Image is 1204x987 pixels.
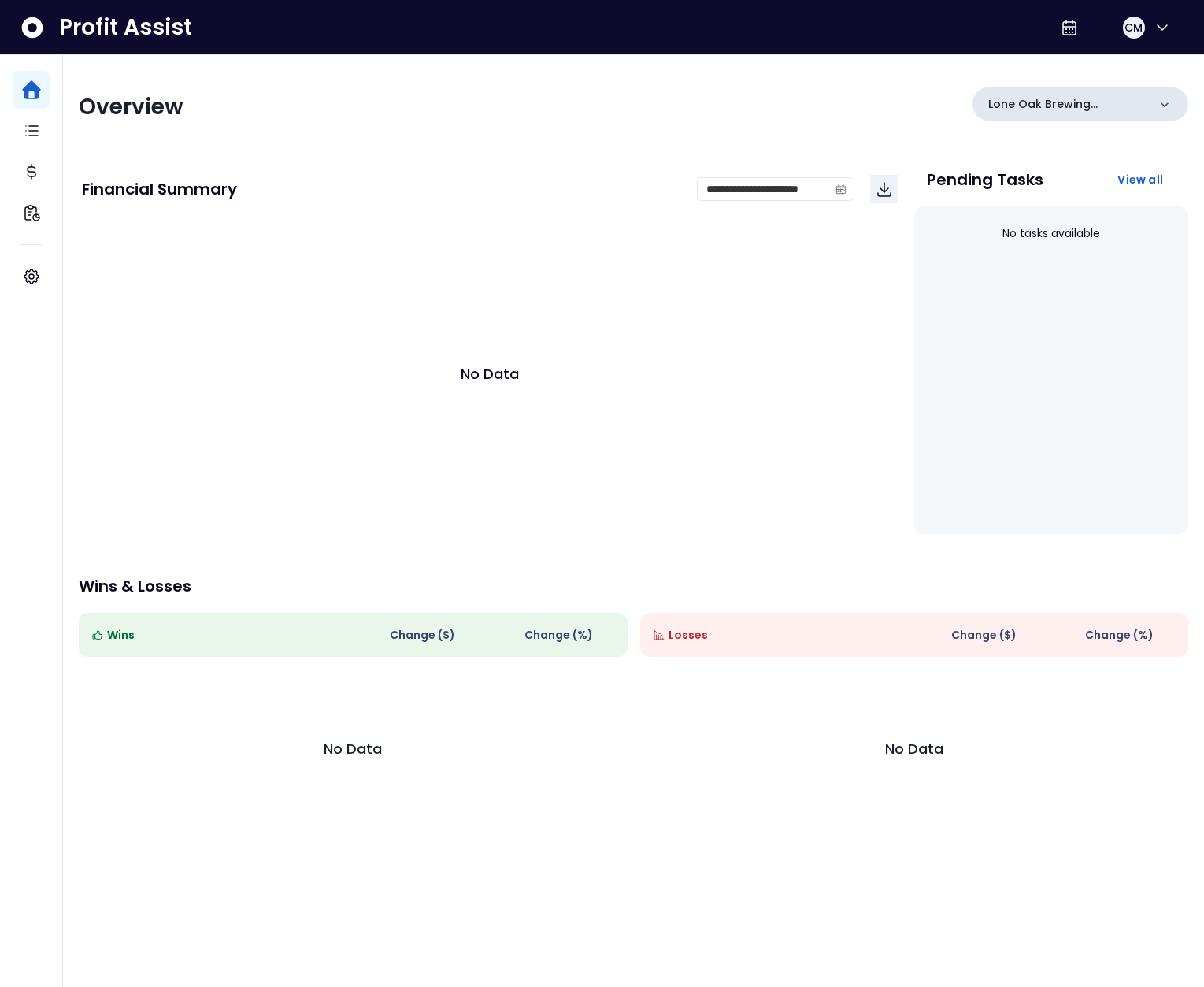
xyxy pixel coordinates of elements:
[107,627,135,644] span: Wins
[927,172,1043,187] p: Pending Tasks
[461,363,519,384] p: No Data
[59,13,192,42] span: Profit Assist
[1124,20,1143,35] span: CM
[988,96,1147,113] p: Lone Oak Brewing Company
[951,627,1017,644] span: Change ( $ )
[885,738,943,759] p: No Data
[870,175,898,203] button: Download
[390,627,455,644] span: Change ( $ )
[669,627,708,644] span: Losses
[79,91,183,122] span: Overview
[1105,165,1176,194] button: View all
[927,213,1176,254] div: No tasks available
[835,184,847,195] svg: calendar
[324,738,382,759] p: No Data
[82,181,237,197] p: Financial Summary
[524,627,593,644] span: Change (%)
[1085,627,1154,644] span: Change (%)
[79,578,1188,594] p: Wins & Losses
[1117,172,1163,187] span: View all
